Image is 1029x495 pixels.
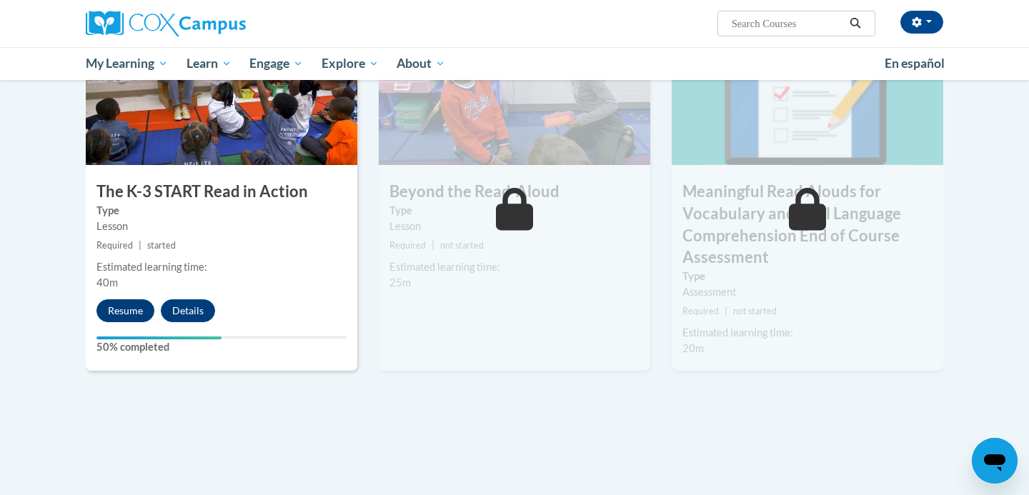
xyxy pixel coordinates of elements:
span: 25m [389,276,411,289]
h3: Meaningful Read Alouds for Vocabulary and Oral Language Comprehension End of Course Assessment [672,181,943,269]
div: Estimated learning time: [682,325,933,341]
img: Course Image [86,22,357,165]
span: | [139,240,141,251]
div: Estimated learning time: [96,259,347,275]
a: Engage [240,47,312,80]
span: En español [885,56,945,71]
div: Your progress [96,336,222,339]
span: 40m [96,276,118,289]
label: Type [682,269,933,284]
span: | [432,240,434,251]
span: Required [96,240,133,251]
h3: The K-3 START Read in Action [86,181,357,203]
span: started [147,240,176,251]
div: Lesson [96,219,347,234]
span: | [725,306,727,316]
label: Type [389,203,640,219]
input: Search Courses [730,15,845,32]
a: About [388,47,455,80]
a: Learn [177,47,241,80]
span: My Learning [86,55,168,72]
span: not started [440,240,484,251]
span: not started [733,306,777,316]
button: Account Settings [900,11,943,34]
a: Explore [312,47,388,80]
div: Estimated learning time: [389,259,640,275]
h3: Beyond the Read-Aloud [379,181,650,203]
span: Engage [249,55,303,72]
div: Main menu [64,47,965,80]
button: Details [161,299,215,322]
img: Course Image [379,22,650,165]
div: Lesson [389,219,640,234]
a: Cox Campus [86,11,357,36]
img: Course Image [672,22,943,165]
label: 50% completed [96,339,347,355]
button: Resume [96,299,154,322]
img: Cox Campus [86,11,246,36]
span: Required [682,306,719,316]
span: Learn [187,55,232,72]
span: Required [389,240,426,251]
span: About [397,55,445,72]
div: Assessment [682,284,933,300]
a: En español [875,49,954,79]
span: 20m [682,342,704,354]
a: My Learning [76,47,177,80]
label: Type [96,203,347,219]
span: Explore [322,55,379,72]
iframe: Button to launch messaging window [972,438,1018,484]
button: Search [845,15,866,32]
